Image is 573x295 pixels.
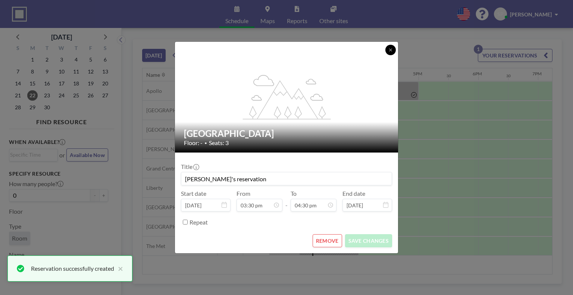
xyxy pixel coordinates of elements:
label: From [237,190,250,197]
span: Seats: 3 [209,139,229,147]
span: • [204,140,207,146]
label: End date [342,190,365,197]
button: close [114,264,123,273]
input: (No title) [181,172,392,185]
h2: [GEOGRAPHIC_DATA] [184,128,390,139]
span: Floor: - [184,139,203,147]
div: Reservation successfully created [31,264,114,273]
label: Repeat [190,219,208,226]
button: SAVE CHANGES [345,234,392,247]
label: Start date [181,190,206,197]
label: To [291,190,297,197]
span: - [285,192,288,209]
button: REMOVE [313,234,342,247]
g: flex-grow: 1.2; [243,74,331,119]
label: Title [181,163,198,170]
